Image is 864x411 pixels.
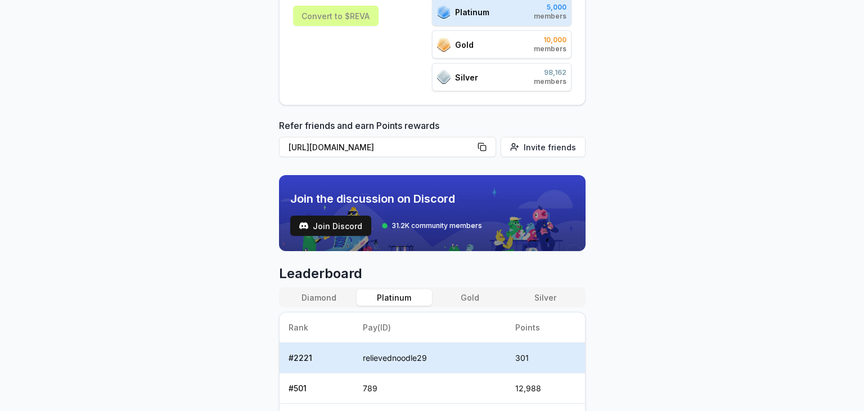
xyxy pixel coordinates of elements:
span: Invite friends [524,141,576,153]
button: Join Discord [290,216,371,236]
img: ranks_icon [437,38,451,52]
button: Gold [432,289,507,306]
span: 10,000 [534,35,566,44]
td: relievednoodle29 [354,343,507,373]
span: Gold [455,39,474,51]
img: discord_banner [279,175,586,251]
span: members [534,77,566,86]
button: [URL][DOMAIN_NAME] [279,137,496,157]
td: 789 [354,373,507,404]
span: members [534,44,566,53]
span: Leaderboard [279,265,586,283]
div: Refer friends and earn Points rewards [279,119,586,162]
button: Invite friends [501,137,586,157]
span: 98,162 [534,68,566,77]
button: Diamond [281,289,357,306]
th: Rank [280,312,354,343]
span: Platinum [455,6,489,18]
span: 31.2K community members [391,221,482,230]
button: Silver [507,289,583,306]
span: 5,000 [534,3,566,12]
td: 12,988 [506,373,584,404]
th: Points [506,312,584,343]
img: ranks_icon [437,70,451,84]
span: members [534,12,566,21]
td: # 2221 [280,343,354,373]
img: test [299,221,308,230]
button: Platinum [357,289,432,306]
td: 301 [506,343,584,373]
th: Pay(ID) [354,312,507,343]
td: # 501 [280,373,354,404]
a: testJoin Discord [290,216,371,236]
span: Join the discussion on Discord [290,191,482,207]
img: ranks_icon [437,5,451,19]
span: Join Discord [313,220,362,232]
span: Silver [455,72,478,83]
